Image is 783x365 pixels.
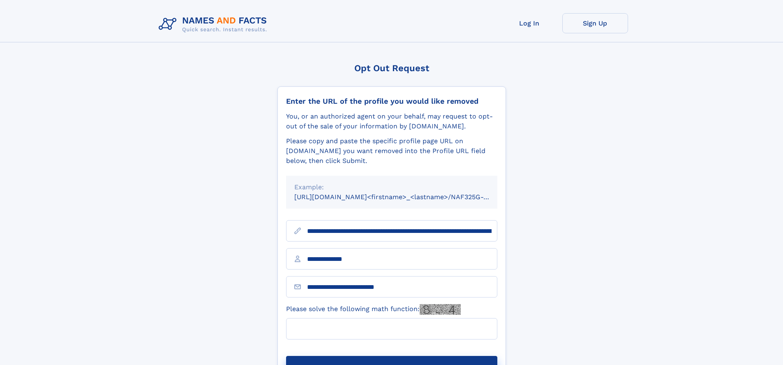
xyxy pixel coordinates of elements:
[497,13,562,33] a: Log In
[277,63,506,73] div: Opt Out Request
[562,13,628,33] a: Sign Up
[294,193,513,201] small: [URL][DOMAIN_NAME]<firstname>_<lastname>/NAF325G-xxxxxxxx
[286,112,497,131] div: You, or an authorized agent on your behalf, may request to opt-out of the sale of your informatio...
[155,13,274,35] img: Logo Names and Facts
[286,97,497,106] div: Enter the URL of the profile you would like removed
[286,136,497,166] div: Please copy and paste the specific profile page URL on [DOMAIN_NAME] you want removed into the Pr...
[294,182,489,192] div: Example:
[286,304,461,315] label: Please solve the following math function:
